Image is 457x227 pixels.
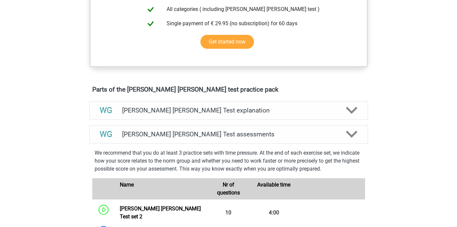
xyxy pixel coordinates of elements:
h4: [PERSON_NAME] [PERSON_NAME] Test explanation [122,107,335,114]
h4: Parts of the [PERSON_NAME] [PERSON_NAME] test practice pack [92,86,365,93]
h4: [PERSON_NAME] [PERSON_NAME] Test assessments [122,130,335,138]
a: [PERSON_NAME] [PERSON_NAME] Test set 2 [120,205,201,220]
p: We recommend that you do at least 3 practice sets with time pressure. At the end of each exercise... [95,149,363,173]
div: Name [115,181,206,197]
a: explanations [PERSON_NAME] [PERSON_NAME] Test explanation [87,101,371,120]
img: watson glaser test explanations [98,102,114,119]
img: watson glaser test assessments [98,126,114,143]
a: Get started now [200,35,254,49]
a: assessments [PERSON_NAME] [PERSON_NAME] Test assessments [87,125,371,144]
div: Nr of questions [206,181,251,197]
div: Available time [251,181,297,197]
